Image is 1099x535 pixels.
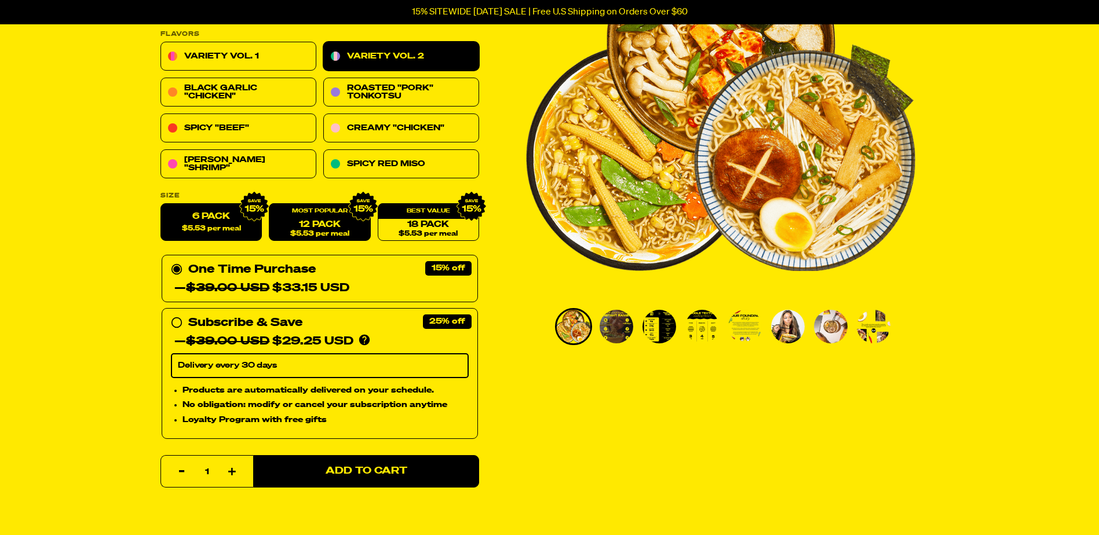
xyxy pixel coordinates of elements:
[174,332,353,351] div: — $29.25 USD
[160,31,479,38] p: Flavors
[182,399,469,412] li: No obligation: modify or cancel your subscription anytime
[186,336,269,347] del: $39.00 USD
[412,7,688,17] p: 15% SITEWIDE [DATE] SALE | Free U.S Shipping on Orders Over $60
[526,308,915,345] div: PDP main carousel thumbnails
[857,310,890,343] img: Variety Vol. 2
[188,314,302,332] div: Subscribe & Save
[174,279,349,298] div: — $33.15 USD
[771,310,805,343] img: Variety Vol. 2
[600,310,633,343] img: Variety Vol. 2
[181,225,240,233] span: $5.53 per meal
[160,193,479,199] label: Size
[728,310,762,343] img: Variety Vol. 2
[685,310,719,343] img: Variety Vol. 2
[182,414,469,427] li: Loyalty Program with free gifts
[377,204,479,241] a: 18 Pack$5.53 per meal
[557,310,590,343] img: Variety Vol. 2
[323,42,479,71] a: Variety Vol. 2
[160,204,262,241] label: 6 Pack
[160,78,316,107] a: Black Garlic "Chicken"
[642,310,676,343] img: Variety Vol. 2
[239,192,269,222] img: IMG_9632.png
[186,283,269,294] del: $39.00 USD
[171,261,469,298] div: One Time Purchase
[160,114,316,143] a: Spicy "Beef"
[253,455,479,488] button: Add to Cart
[456,192,486,222] img: IMG_9632.png
[168,456,246,488] input: quantity
[160,150,316,179] a: [PERSON_NAME] "Shrimp"
[641,308,678,345] li: Go to slide 3
[598,308,635,345] li: Go to slide 2
[323,150,479,179] a: Spicy Red Miso
[182,384,469,397] li: Products are automatically delivered on your schedule.
[769,308,806,345] li: Go to slide 6
[325,467,407,477] span: Add to Cart
[684,308,721,345] li: Go to slide 4
[323,114,479,143] a: Creamy "Chicken"
[812,308,849,345] li: Go to slide 7
[269,204,370,241] a: 12 Pack$5.53 per meal
[290,230,349,238] span: $5.53 per meal
[726,308,764,345] li: Go to slide 5
[160,42,316,71] a: Variety Vol. 1
[555,308,592,345] li: Go to slide 1
[399,230,458,238] span: $5.53 per meal
[855,308,892,345] li: Go to slide 8
[171,354,469,378] select: Subscribe & Save —$39.00 USD$29.25 USD Products are automatically delivered on your schedule. No ...
[323,78,479,107] a: Roasted "Pork" Tonkotsu
[348,192,378,222] img: IMG_9632.png
[814,310,848,343] img: Variety Vol. 2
